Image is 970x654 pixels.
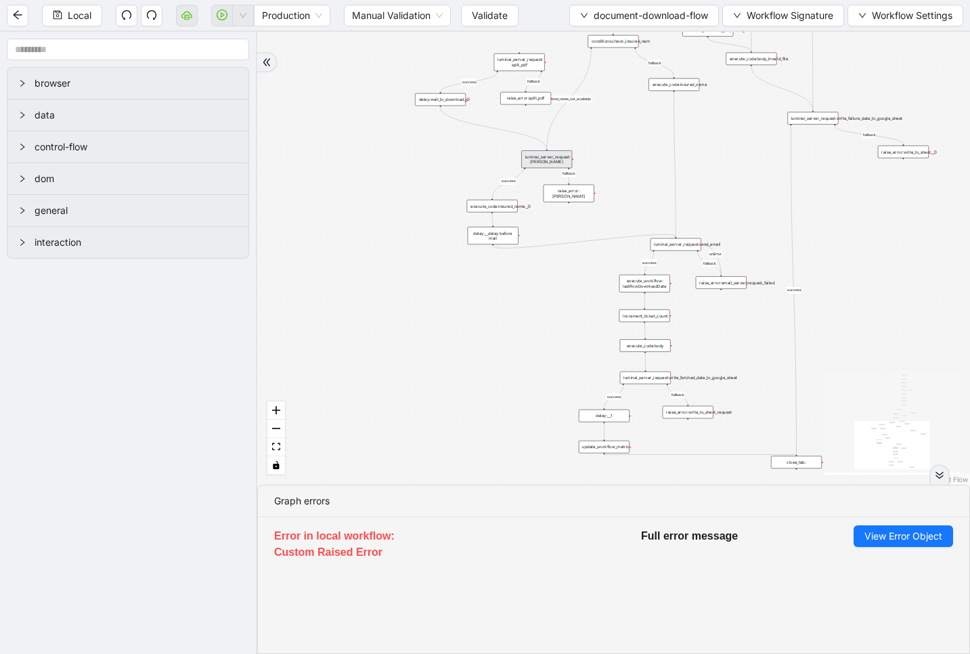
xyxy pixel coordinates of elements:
div: luminai_server_request: split_pdf [494,53,545,71]
span: general [35,203,238,218]
div: execute_code:body_invalid_file [726,53,776,66]
div: delay:__delay before mail [468,227,519,244]
g: Edge from luminai_server_request:claude_ai to raise_error:claude [562,165,576,183]
div: luminai_server_request:write_fetched_data_to_google_sheet [620,372,671,385]
span: control-flow [35,139,238,154]
div: Graph errors [274,494,953,508]
span: down [858,12,866,20]
div: execute_code:insured_name [648,79,699,91]
h5: Full error message [641,528,738,544]
button: redo [141,5,162,26]
span: double-right [262,58,271,67]
span: Validate [472,8,508,23]
g: Edge from execute_code:body_invalid_file to luminai_server_request:write_failure_data_to_google_s... [751,66,813,110]
span: dom [35,171,238,186]
g: Edge from luminai_server_request:send_email to execute_workflow: lastRowDownloadDate [642,252,657,273]
span: Production [262,5,322,26]
button: zoom in [267,401,285,420]
span: cloud-server [181,9,192,20]
span: down [733,12,741,20]
div: update_workflow_metric: [579,441,630,454]
div: interaction [7,227,248,258]
span: right [18,111,26,119]
span: interaction [35,235,238,250]
span: plus-circle [899,163,908,172]
span: right [18,238,26,246]
div: raise_error:email_server_request_failed [696,276,747,289]
g: Edge from luminai_server_request:send_email to raise_error:email_server_request_failed [698,252,721,275]
div: raise_error:split_pdfplus-circle [500,92,551,105]
div: delay:__1 [579,410,630,422]
div: data [7,100,248,131]
button: zoom out [267,420,285,438]
span: Manual Validation [352,5,443,26]
span: redo [146,9,157,20]
div: delay:wait_to_download__0 [415,93,466,106]
div: execute_workflow: lastRowDownloadDate [619,275,670,292]
g: Edge from delay:__delay before mail to luminai_server_request:send_email [493,234,676,248]
span: plus-circle [521,110,530,118]
div: close_tab: [771,456,822,468]
span: browser [35,76,238,91]
div: luminai_server_request:write_failure_data_to_google_sheet [787,112,838,125]
div: luminai_server_request:send_email [651,238,701,251]
div: execute_code:body [620,339,671,352]
g: Edge from execute_code:insured_name to luminai_server_request:send_email [674,92,676,237]
div: execute_code:insured_name__0 [467,200,518,213]
span: double-right [935,471,944,480]
g: Edge from luminai_server_request:write_failure_data_to_google_sheet to raise_error:write_to_sheet__0 [835,126,903,144]
span: right [18,143,26,151]
span: undo [121,9,132,20]
div: execute_code:body_duplicate_hash [682,24,733,37]
button: downWorkflow Signature [722,5,844,26]
button: toggle interactivity [267,456,285,475]
button: down [232,5,254,26]
button: fit view [267,438,285,456]
div: raise_error:write_to_sheet__0 [878,146,929,158]
div: luminai_server_request:[PERSON_NAME] [521,150,572,168]
div: raise_error:write_to_sheet_request [663,406,713,419]
g: Edge from luminai_server_request:write_fetched_data_to_google_sheet to raise_error:write_to_sheet... [667,385,688,404]
span: Local [68,8,91,23]
span: data [35,108,238,123]
button: downWorkflow Settings [847,5,963,26]
span: plus-circle [792,473,801,482]
button: saveLocal [42,5,102,26]
button: arrow-left [7,5,28,26]
div: dom [7,163,248,194]
div: raise_error:split_pdf [500,92,551,105]
span: plus-circle [684,424,692,433]
div: close_tab:plus-circle [771,456,822,468]
g: Edge from luminai_server_request:write_fetched_data_to_google_sheet to delay:__1 [604,385,623,408]
button: Validate [461,5,519,26]
g: Edge from conditions:check_insured_nam to luminai_server_request:claude_ai [546,49,592,149]
span: play-circle [217,9,227,20]
g: Edge from increment_ticket_count: to execute_code:body [644,324,645,339]
span: Workflow Settings [872,8,952,23]
div: raise_error:email_server_request_failedplus-circle [696,276,747,289]
button: cloud-server [176,5,198,26]
g: Edge from execute_code:insured_name__0 to delay:__delay before mail [492,214,493,225]
button: undo [116,5,137,26]
div: conditions:check_insured_nam [588,35,638,48]
g: Edge from luminai_server_request:claude_ai to execute_code:insured_name__0 [492,165,525,198]
span: plus-circle [717,294,726,303]
div: general [7,195,248,226]
div: raise_error:write_to_sheet_requestplus-circle [663,406,713,419]
div: raise_error:[PERSON_NAME]plus-circle [544,185,594,202]
h5: Error in local workflow: Custom Raised Error [274,528,410,561]
g: Edge from conditions:check_insured_nam to execute_code:insured_name [635,49,674,77]
span: right [18,175,26,183]
g: Edge from luminai_server_request:write_failure_data_to_google_sheet to close_tab: [787,126,801,455]
div: browser [7,68,248,99]
button: View Error Object [854,525,953,547]
button: play-circle [211,5,233,26]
